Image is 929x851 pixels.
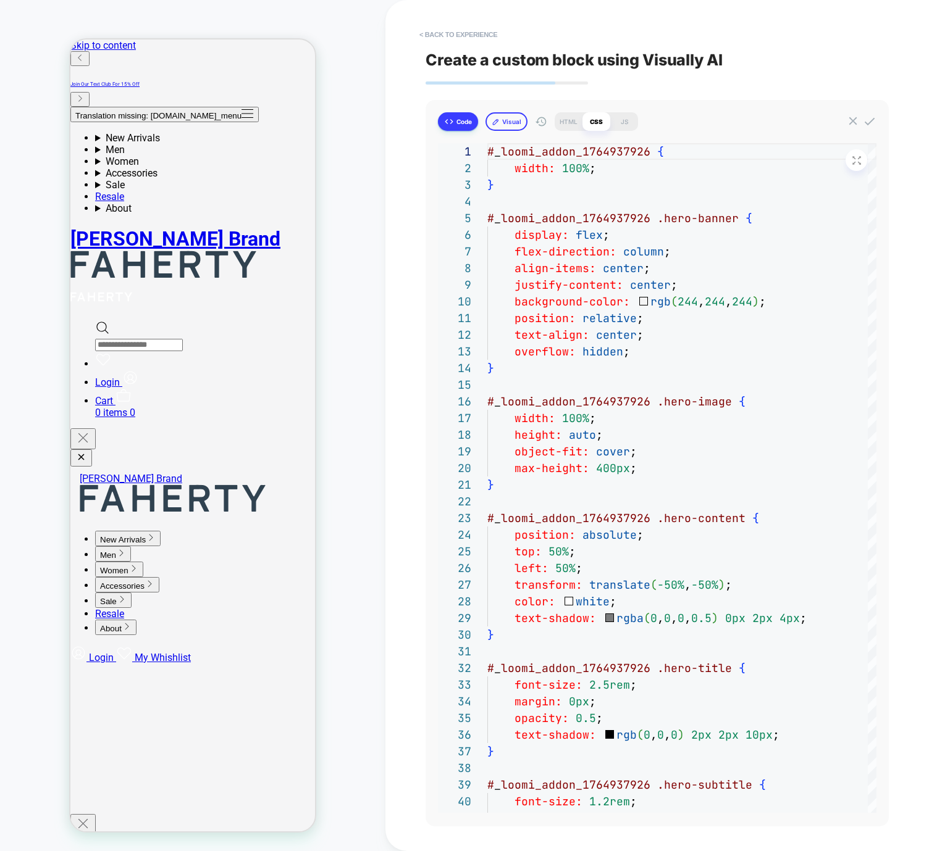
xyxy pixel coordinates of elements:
[705,294,725,309] span: 244
[515,461,589,475] span: max-height:
[515,328,589,342] span: text-align:
[657,394,732,409] span: .hero-image
[438,543,471,560] div: 25
[657,511,746,525] span: .hero-content
[630,811,657,825] span: 10px
[438,776,471,793] div: 39
[438,143,471,160] div: 1
[725,294,732,309] span: ,
[623,344,630,359] span: ;
[25,580,66,596] button: Expand About
[549,544,569,558] span: 50%
[657,144,664,159] span: {
[30,557,46,567] span: Sale
[438,626,471,643] div: 30
[515,161,555,175] span: width:
[25,568,54,580] span: Resale
[487,394,494,409] span: #
[515,278,623,292] span: justify-content:
[691,728,712,742] span: 2px
[438,676,471,693] div: 33
[515,611,596,625] span: text-shadow:
[25,128,245,139] summary: Accessories
[739,661,746,675] span: {
[780,611,800,625] span: 4px
[589,578,650,592] span: translate
[630,678,637,692] span: ;
[438,410,471,426] div: 17
[555,112,582,131] div: HTML
[438,326,471,343] div: 12
[800,611,807,625] span: ;
[759,778,766,792] span: {
[691,611,712,625] span: 0.5
[9,433,112,445] span: [PERSON_NAME] Brand
[494,144,501,159] span: _
[650,728,657,742] span: ,
[438,376,471,393] div: 15
[25,163,245,175] summary: About
[438,643,471,660] div: 31
[515,444,589,459] span: object-fit:
[671,294,678,309] span: (
[30,584,51,594] span: About
[59,367,65,379] span: 0
[630,444,637,459] span: ;
[630,461,637,475] span: ;
[596,444,630,459] span: cover
[438,243,471,260] div: 7
[664,611,671,625] span: 0
[515,311,576,325] span: position:
[438,710,471,726] div: 35
[486,112,528,131] button: Visual
[603,228,610,242] span: ;
[610,594,616,608] span: ;
[30,496,75,505] span: New Arrivals
[438,510,471,526] div: 23
[650,578,657,592] span: (
[46,612,120,624] a: My Whishlist
[438,210,471,226] div: 5
[25,93,245,104] summary: New Arrivals
[501,661,650,675] span: loomi_addon_1764937926
[9,433,254,475] a: [PERSON_NAME] Brand
[501,211,650,225] span: loomi_addon_1764937926
[759,294,766,309] span: ;
[438,176,471,193] div: 3
[718,578,725,592] span: )
[494,394,501,409] span: _
[438,693,471,710] div: 34
[438,726,471,743] div: 36
[438,493,471,510] div: 22
[30,542,74,551] span: Accessories
[438,443,471,460] div: 19
[5,72,171,81] span: Translation missing: [DOMAIN_NAME]_menu
[630,278,671,292] span: center
[569,694,589,708] span: 0px
[515,594,555,608] span: color:
[25,281,245,312] div: Search drawer
[515,694,562,708] span: margin:
[438,360,471,376] div: 14
[569,428,596,442] span: auto
[678,728,684,742] span: )
[19,612,43,624] span: Login
[596,461,630,475] span: 400px
[487,361,494,375] span: }
[603,261,644,275] span: center
[487,178,494,192] span: }
[487,778,494,792] span: #
[671,728,678,742] span: 0
[576,711,596,725] span: 0.5
[25,116,245,128] summary: Women
[637,528,644,542] span: ;
[589,678,630,692] span: 2.5rem
[725,611,746,625] span: 0px
[616,728,637,742] span: rgb
[569,544,576,558] span: ;
[487,144,494,159] span: #
[413,25,503,44] button: < Back to experience
[657,728,664,742] span: 0
[589,161,596,175] span: ;
[438,743,471,760] div: 37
